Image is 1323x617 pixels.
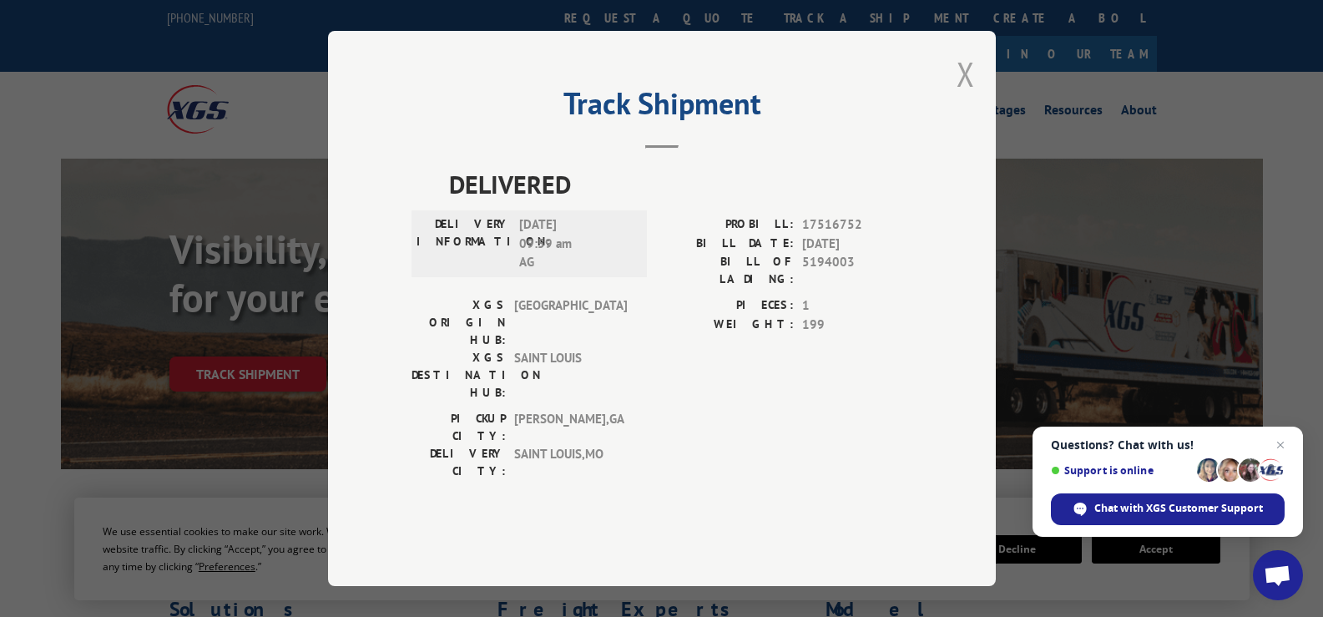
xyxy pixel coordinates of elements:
span: [PERSON_NAME] , GA [514,410,627,445]
span: Close chat [1270,435,1290,455]
span: SAINT LOUIS , MO [514,445,627,480]
label: PICKUP CITY: [412,410,506,445]
label: BILL DATE: [662,235,794,254]
span: Chat with XGS Customer Support [1094,501,1263,516]
h2: Track Shipment [412,92,912,124]
span: Support is online [1051,464,1191,477]
div: Open chat [1253,550,1303,600]
label: PIECES: [662,296,794,316]
span: 199 [802,316,912,335]
label: DELIVERY INFORMATION: [417,215,511,272]
span: Questions? Chat with us! [1051,438,1285,452]
label: XGS DESTINATION HUB: [412,349,506,402]
span: 1 [802,296,912,316]
div: Chat with XGS Customer Support [1051,493,1285,525]
span: 17516752 [802,215,912,235]
span: [DATE] [802,235,912,254]
label: DELIVERY CITY: [412,445,506,480]
label: XGS ORIGIN HUB: [412,296,506,349]
span: [GEOGRAPHIC_DATA] [514,296,627,349]
button: Close modal [957,52,975,96]
label: WEIGHT: [662,316,794,335]
span: [DATE] 09:59 am AG [519,215,632,272]
span: 5194003 [802,253,912,288]
label: PROBILL: [662,215,794,235]
span: SAINT LOUIS [514,349,627,402]
label: BILL OF LADING: [662,253,794,288]
span: DELIVERED [449,165,912,203]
